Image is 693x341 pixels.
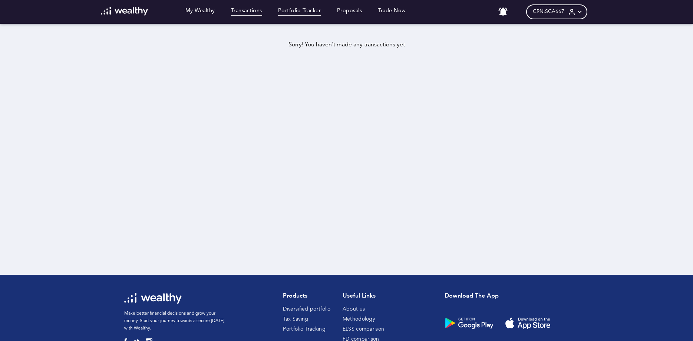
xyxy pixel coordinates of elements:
[283,317,308,322] a: Tax Saving
[231,8,262,16] a: Transactions
[343,293,385,300] h1: Useful Links
[101,7,148,16] img: wl-logo-white.svg
[124,310,226,332] p: Make better financial decisions and grow your money. Start your journey towards a secure [DATE] w...
[283,293,330,300] h1: Products
[124,293,182,304] img: wl-logo-white.svg
[283,327,325,332] a: Portfolio Tracking
[283,306,330,312] a: Diversified portfolio
[445,293,563,300] h1: Download the app
[343,317,375,322] a: Methodology
[378,8,406,16] a: Trade Now
[343,327,385,332] a: ELSS comparison
[185,8,215,16] a: My Wealthy
[278,8,321,16] a: Portfolio Tracker
[533,9,564,15] span: CRN: SCA667
[343,306,365,312] a: About us
[337,8,362,16] a: Proposals
[18,42,675,49] div: Sorry! You haven't made any transactions yet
